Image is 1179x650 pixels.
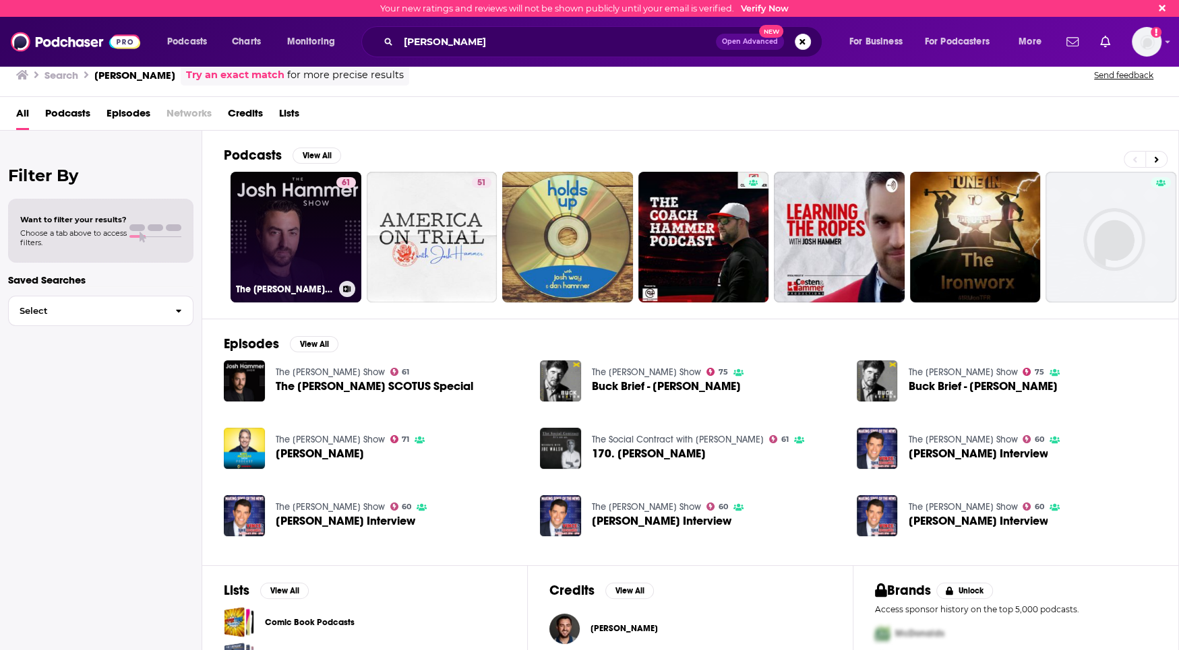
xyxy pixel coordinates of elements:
span: McDonalds [895,628,944,639]
a: Josh Hammer [549,614,580,644]
span: 60 [1035,436,1044,443]
img: Josh Hammer [224,428,265,469]
span: 60 [402,504,411,510]
h3: The [PERSON_NAME] Show [236,284,334,295]
a: 51 [472,177,491,188]
svg: Email not verified [1151,27,1161,38]
a: The Buck Sexton Show [908,366,1017,378]
a: The Vince Coglianese Show [908,434,1017,445]
span: Open Advanced [722,38,778,45]
span: New [759,25,783,38]
p: Saved Searches [8,273,193,286]
span: 60 [719,504,728,510]
a: The Josh Hammer SCOTUS Special [276,381,473,392]
span: [PERSON_NAME] Interview [908,448,1048,459]
a: 60 [390,502,412,511]
img: Podchaser - Follow, Share and Rate Podcasts [11,29,140,55]
span: Choose a tab above to access filters. [20,228,127,247]
div: Your new ratings and reviews will not be shown publicly until your email is verified. [380,3,789,13]
a: Josh Hammer Interview [908,448,1048,459]
a: The Buck Sexton Show [592,366,701,378]
h2: Podcasts [224,147,282,164]
span: For Podcasters [925,32,990,51]
span: 71 [402,436,409,443]
a: Josh Hammer [591,623,658,634]
img: 170. Josh Hammer [540,428,581,469]
button: open menu [158,31,224,53]
span: Logged in as kevinscottsmith [1132,27,1161,57]
a: Buck Brief - Josh Hammer [592,381,741,392]
span: Select [9,306,164,315]
img: Josh Hammer Interview [857,495,898,536]
span: Networks [167,102,212,130]
span: Want to filter your results? [20,215,127,224]
button: Unlock [936,583,994,599]
button: open menu [1009,31,1058,53]
span: [PERSON_NAME] [276,448,364,459]
span: for more precise results [287,67,404,83]
button: open menu [278,31,353,53]
img: Josh Hammer Interview [224,495,265,536]
a: Charts [223,31,269,53]
a: Josh Hammer Interview [908,515,1048,527]
a: Josh Hammer Interview [276,515,415,527]
a: 61The [PERSON_NAME] Show [231,172,361,302]
span: Buck Brief - [PERSON_NAME] [592,381,741,392]
h3: Search [44,69,78,82]
a: Josh Hammer Interview [592,515,731,527]
span: 61 [781,436,789,443]
a: 170. Josh Hammer [592,448,706,459]
a: CreditsView All [549,582,654,599]
button: open menu [840,31,919,53]
a: Comic Book Podcasts [265,615,355,630]
a: The Vince Coglianese Show [592,501,701,513]
span: Monitoring [287,32,335,51]
input: Search podcasts, credits, & more... [398,31,716,53]
h2: Episodes [224,335,279,352]
span: Podcasts [167,32,207,51]
a: ListsView All [224,582,309,599]
img: Buck Brief - Josh Hammer [857,360,898,401]
button: View All [260,583,309,599]
a: Credits [228,102,263,130]
a: 75 [1023,368,1044,376]
a: The Eric Metaxas Show [276,434,385,445]
img: The Josh Hammer SCOTUS Special [224,360,265,401]
a: Comic Book Podcasts [224,607,254,637]
a: 75 [706,368,728,376]
a: The Social Contract with Joe Walsh [592,434,764,445]
h2: Filter By [8,166,193,185]
a: Verify Now [741,3,789,13]
a: All [16,102,29,130]
span: 61 [402,369,409,375]
h3: [PERSON_NAME] [94,69,175,82]
a: Podcasts [45,102,90,130]
h2: Brands [875,582,931,599]
a: Josh Hammer [276,448,364,459]
a: 61 [336,177,356,188]
button: Send feedback [1090,69,1157,81]
img: User Profile [1132,27,1161,57]
span: [PERSON_NAME] Interview [276,515,415,527]
a: 51 [367,172,497,302]
span: [PERSON_NAME] [591,623,658,634]
button: open menu [916,31,1009,53]
a: The Vince Coglianese Show [908,501,1017,513]
span: 170. [PERSON_NAME] [592,448,706,459]
button: View All [290,336,338,352]
span: Episodes [107,102,150,130]
span: 61 [342,176,351,190]
a: The Vince Coglianese Show [276,501,385,513]
button: Open AdvancedNew [716,34,784,50]
span: Buck Brief - [PERSON_NAME] [908,381,1057,392]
